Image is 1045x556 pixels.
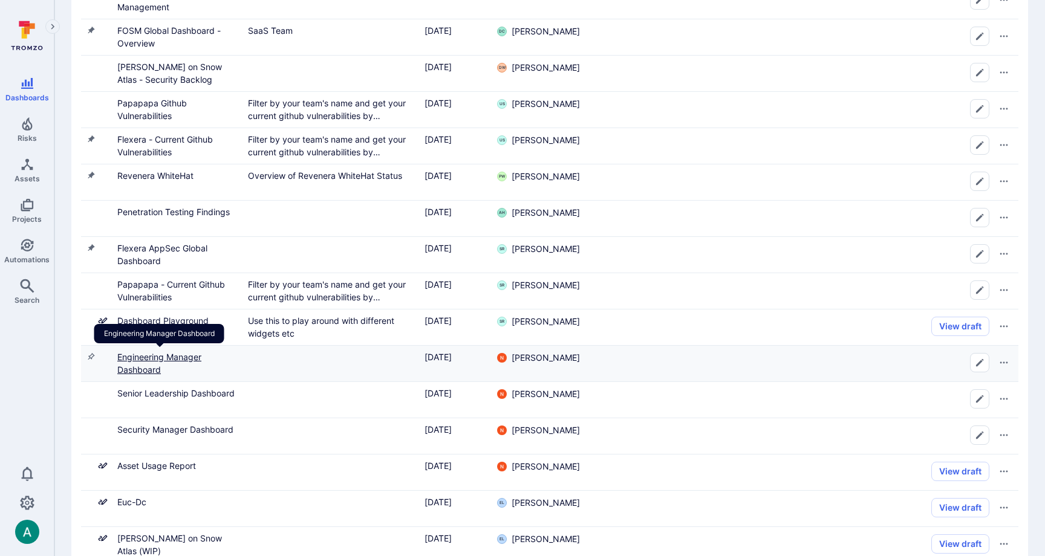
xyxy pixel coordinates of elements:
[81,309,112,345] div: Cell for icons
[492,128,595,164] div: Cell for Last updated by
[86,134,96,147] span: Unpin from sidebar
[994,27,1014,46] button: Row actions menu
[425,352,452,362] span: [DATE]
[970,172,989,191] button: Edit dashboard
[243,382,420,418] div: Cell for Description
[94,324,224,343] div: Engineering Manager Dashboard
[86,134,96,144] button: Unpin from sidebar
[595,491,1018,526] div: Cell for
[492,309,595,345] div: Cell for Last updated by
[15,296,39,305] span: Search
[994,99,1014,118] button: Row actions menu
[425,388,452,398] span: [DATE]
[425,62,452,72] span: [DATE]
[492,237,595,273] div: Cell for Last updated by
[497,425,507,435] div: Neeren Patki
[243,56,420,91] div: Cell for Description
[425,134,452,144] span: [DATE]
[243,164,420,200] div: Cell for Description
[595,128,1018,164] div: Cell for
[112,237,243,273] div: Cell for Dashboard title
[248,97,415,122] div: Filter by your team's name and get your current github vulnerabilities by repositories. These vul...
[112,309,243,345] div: Cell for Dashboard title
[81,454,112,490] div: Cell for icons
[492,273,595,309] div: Cell for Last updated by
[497,134,580,146] a: US[PERSON_NAME]
[970,425,989,445] button: Edit dashboard
[420,201,492,236] div: Cell for Last updated
[497,135,507,145] div: Upendra Singh
[117,461,196,471] a: Asset Usage Report
[512,388,580,400] span: [PERSON_NAME]
[512,170,580,183] span: [PERSON_NAME]
[117,533,222,556] a: SAM on Snow Atlas (WIP)
[98,497,108,506] svg: There is a draft version of this dashboard available with unpublished changes
[512,533,580,545] span: [PERSON_NAME]
[512,497,580,509] span: [PERSON_NAME]
[492,346,595,381] div: Cell for Last updated by
[81,382,112,418] div: Cell for icons
[86,424,96,437] span: Pin to sidebar
[98,461,108,470] svg: There is a draft version of this dashboard available with unpublished changes
[497,243,580,255] a: SR[PERSON_NAME]
[420,346,492,381] div: Cell for Last updated
[86,243,96,256] span: Unpin from sidebar
[243,19,420,55] div: Cell for Description
[243,346,420,381] div: Cell for Description
[994,462,1014,481] button: Row actions menu
[81,128,112,164] div: Cell for icons
[425,533,452,543] span: [DATE]
[512,98,580,110] span: [PERSON_NAME]
[970,389,989,409] button: Edit dashboard
[117,388,235,398] a: Senior Leadership Dashboard
[497,462,507,471] div: Neeren Patki
[81,164,112,200] div: Cell for icons
[420,418,492,454] div: Cell for Last updated
[497,353,507,363] img: ACg8ocIprwjrgDQnDsNSk9Ghn5p5-B8DpAKWoJ5Gi9syOE4K59tr4Q=s96-c
[497,462,507,471] img: ACg8ocIprwjrgDQnDsNSk9Ghn5p5-B8DpAKWoJ5Gi9syOE4K59tr4Q=s96-c
[994,280,1014,300] button: Row actions menu
[243,237,420,273] div: Cell for Description
[425,207,452,217] span: [DATE]
[112,418,243,454] div: Cell for Dashboard title
[112,56,243,91] div: Cell for Dashboard title
[86,352,96,361] button: Pin to sidebar
[81,201,112,236] div: Cell for icons
[512,25,580,37] span: [PERSON_NAME]
[243,201,420,236] div: Cell for Description
[420,454,492,490] div: Cell for Last updated
[248,169,415,182] div: Overview of Revenera WhiteHat Status
[112,201,243,236] div: Cell for Dashboard title
[117,279,225,302] a: Papapapa - Current Github Vulnerabilities
[425,497,452,507] span: [DATE]
[512,243,580,255] span: [PERSON_NAME]
[15,174,40,183] span: Assets
[45,19,60,34] button: Expand navigation menu
[595,346,1018,381] div: Cell for
[512,207,580,219] span: [PERSON_NAME]
[117,62,222,85] a: SAM on Snow Atlas - Security Backlog
[512,134,580,146] span: [PERSON_NAME]
[497,425,507,435] img: ACg8ocIprwjrgDQnDsNSk9Ghn5p5-B8DpAKWoJ5Gi9syOE4K59tr4Q=s96-c
[425,424,452,435] span: [DATE]
[425,170,452,181] span: [DATE]
[492,418,595,454] div: Cell for Last updated by
[243,92,420,128] div: Cell for Description
[243,128,420,164] div: Cell for Description
[86,461,96,473] span: Pin to sidebar
[112,128,243,164] div: Cell for Dashboard title
[512,279,580,291] span: [PERSON_NAME]
[86,170,96,183] span: Unpin from sidebar
[86,170,96,180] button: Unpin from sidebar
[425,279,452,289] span: [DATE]
[18,134,37,143] span: Risks
[425,243,452,253] span: [DATE]
[970,63,989,82] button: Edit dashboard
[420,19,492,55] div: Cell for Last updated
[497,389,507,399] div: Neeren Patki
[86,497,96,509] span: Pin to sidebar
[512,461,580,473] span: [PERSON_NAME]
[243,454,420,490] div: Cell for Description
[595,19,1018,55] div: Cell for
[420,491,492,526] div: Cell for Last updated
